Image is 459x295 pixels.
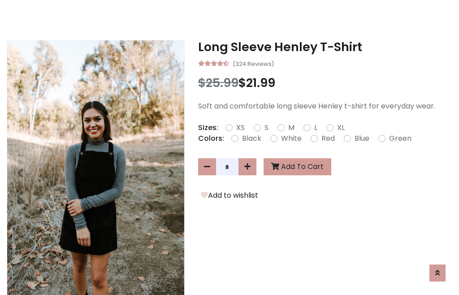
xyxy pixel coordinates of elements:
p: Sizes: [198,122,218,133]
p: Colors: [198,133,224,144]
label: L [314,122,317,133]
label: Blue [355,133,369,144]
h3: $ [198,76,452,90]
button: Add To Cart [264,158,331,175]
button: Add to wishlist [198,190,261,201]
label: XL [337,122,345,133]
label: Black [242,133,261,144]
label: M [288,122,294,133]
p: Soft and comfortable long sleeve Henley t-shirt for everyday wear. [198,101,452,112]
label: XS [236,122,245,133]
small: (324 Reviews) [233,58,274,69]
label: S [264,122,268,133]
label: White [281,133,302,144]
label: Green [389,133,411,144]
span: $25.99 [198,74,238,91]
h3: Long Sleeve Henley T-Shirt [198,40,452,54]
span: 21.99 [246,74,275,91]
label: Red [321,133,335,144]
